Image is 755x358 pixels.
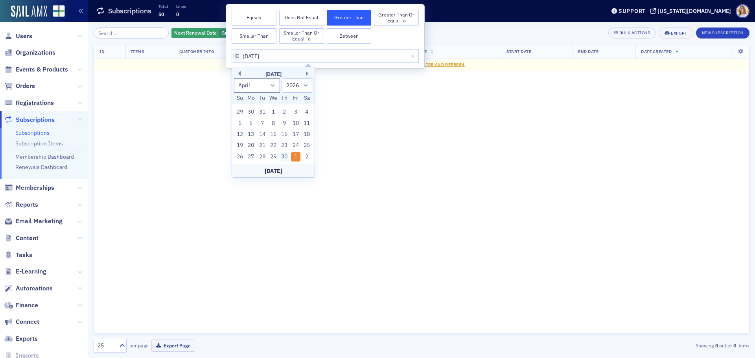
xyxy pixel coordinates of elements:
div: [DATE] [232,70,315,78]
a: Orders [4,82,35,90]
span: Connect [16,318,39,326]
span: Organizations [16,48,55,57]
span: Reports [16,200,38,209]
div: Choose Thursday, April 30th, 2026 [280,152,289,162]
label: per page [129,342,149,349]
div: Choose Saturday, April 4th, 2026 [302,107,311,117]
input: MM/DD/YYYY [232,49,419,63]
span: Content [16,234,39,242]
p: Lines [176,4,186,9]
div: Showing out of items [536,342,749,349]
div: Choose Monday, April 13th, 2026 [246,130,256,139]
div: Choose Thursday, April 16th, 2026 [280,130,289,139]
div: Support [619,7,646,15]
img: SailAMX [53,5,65,17]
span: Exports [16,334,38,343]
span: Finance [16,301,38,310]
span: Email Marketing [16,217,63,226]
div: Choose Saturday, April 25th, 2026 [302,141,311,150]
button: Equals [232,10,276,26]
span: Start Date [506,49,531,54]
div: [US_STATE][DOMAIN_NAME] [657,7,731,15]
a: Tasks [4,251,32,259]
strong: 0 [732,342,737,349]
div: [DATE] [232,165,315,177]
a: Events & Products [4,65,68,74]
div: Choose Monday, April 6th, 2026 [246,119,256,128]
div: Su [235,94,245,103]
a: Subscriptions [15,129,50,136]
a: Email Marketing [4,217,63,226]
button: Greater Than or Equal To [374,10,419,26]
div: Choose Wednesday, April 8th, 2026 [269,119,278,128]
span: Date Created [641,49,672,54]
strong: 0 [714,342,719,349]
button: Between [327,28,372,44]
div: Choose Tuesday, March 31st, 2026 [258,107,267,117]
div: Choose Saturday, April 11th, 2026 [302,119,311,128]
button: Greater Than [327,10,372,26]
a: Users [4,32,32,40]
div: Mo [246,94,256,103]
span: Next Renewal Date [174,29,217,36]
div: month 2026-04 [234,106,313,162]
div: Choose Sunday, April 26th, 2026 [235,152,245,162]
div: Choose Tuesday, April 28th, 2026 [258,152,267,162]
a: Subscriptions [4,116,55,124]
span: Profile [736,4,749,18]
span: Users [16,32,32,40]
button: [US_STATE][DOMAIN_NAME] [650,8,734,14]
span: Events & Products [16,65,68,74]
a: Renewals Dashboard [15,163,67,171]
a: Finance [4,301,38,310]
div: 25 [98,341,115,350]
a: Organizations [4,48,55,57]
span: Registrations [16,99,54,107]
div: Choose Tuesday, April 21st, 2026 [258,141,267,150]
div: We [269,94,278,103]
div: Sa [302,94,311,103]
div: Choose Saturday, April 18th, 2026 [302,130,311,139]
span: Orders [16,82,35,90]
span: Memberships [16,184,54,192]
button: Export Page [151,340,195,352]
a: Memberships [4,184,54,192]
button: Export [659,28,693,39]
span: Clear Filter and Refresh [405,62,465,67]
div: Choose Friday, April 3rd, 2026 [291,107,300,117]
button: Close [408,49,419,63]
div: Choose Saturday, May 2nd, 2026 [302,152,311,162]
div: Fr [291,94,300,103]
a: View Homepage [47,5,65,18]
div: Choose Monday, April 20th, 2026 [246,141,256,150]
a: Reports [4,200,38,209]
div: Choose Wednesday, April 22nd, 2026 [269,141,278,150]
div: Choose Friday, April 24th, 2026 [291,141,300,150]
div: Choose Wednesday, April 15th, 2026 [269,130,278,139]
p: Total [158,4,168,9]
a: Subscription Items [15,140,63,147]
div: Tu [258,94,267,103]
button: Next Month [306,71,311,76]
a: E-Learning [4,267,46,276]
div: Choose Sunday, April 12th, 2026 [235,130,245,139]
div: Choose Thursday, April 2nd, 2026 [280,107,289,117]
span: $0 [158,11,164,17]
div: Choose Friday, April 17th, 2026 [291,130,300,139]
span: Customer Info [179,49,214,54]
span: 0 [176,11,179,17]
button: Does Not Equal [279,10,324,26]
div: Choose Friday, May 1st, 2026 [291,152,300,162]
div: Choose Thursday, April 9th, 2026 [280,119,289,128]
a: Connect [4,318,39,326]
div: Bulk Actions [619,31,650,35]
span: E-Learning [16,267,46,276]
button: Smaller Than [232,28,276,44]
img: SailAMX [11,6,47,18]
a: Registrations [4,99,54,107]
div: Choose Thursday, April 23rd, 2026 [280,141,289,150]
h1: Subscriptions [108,6,151,16]
div: No results. [99,62,744,68]
button: Previous Month [236,71,241,76]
